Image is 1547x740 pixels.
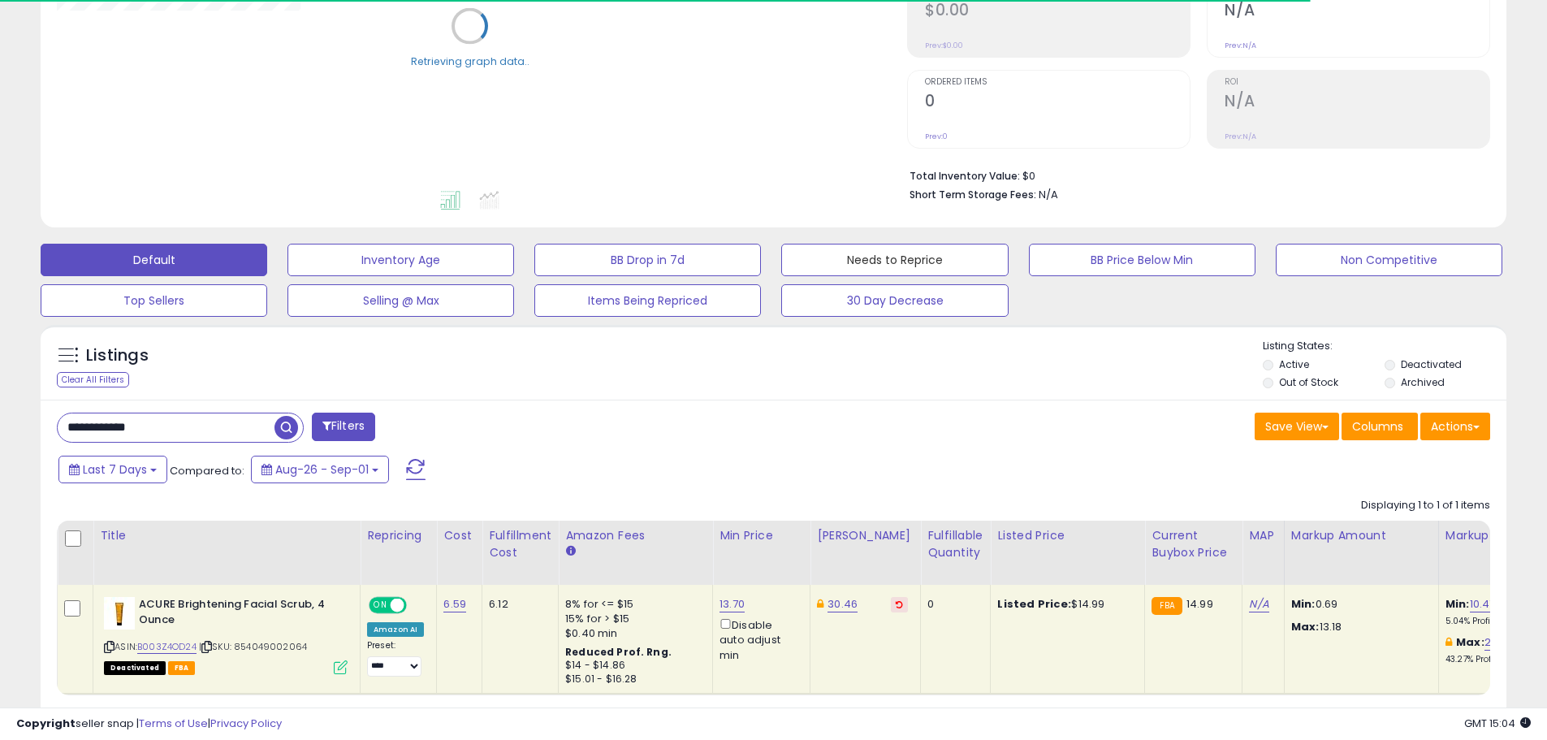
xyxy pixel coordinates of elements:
button: BB Price Below Min [1029,244,1255,276]
button: Default [41,244,267,276]
p: 0.69 [1291,597,1426,612]
small: Amazon Fees. [565,544,575,559]
div: Title [100,527,353,544]
button: Aug-26 - Sep-01 [251,456,389,483]
small: Prev: N/A [1225,132,1256,141]
small: Prev: N/A [1225,41,1256,50]
button: Non Competitive [1276,244,1502,276]
a: 13.70 [719,596,745,612]
div: $14 - $14.86 [565,659,700,673]
div: Preset: [367,640,424,677]
button: Filters [312,413,375,441]
label: Archived [1401,375,1445,389]
div: Listed Price [997,527,1138,544]
div: Retrieving graph data.. [411,54,529,68]
b: Listed Price: [997,596,1071,612]
button: 30 Day Decrease [781,284,1008,317]
small: Prev: 0 [925,132,948,141]
div: MAP [1249,527,1277,544]
a: Terms of Use [139,716,208,731]
div: Fulfillment Cost [489,527,551,561]
div: $0.40 min [565,626,700,641]
span: Columns [1352,418,1403,435]
span: FBA [168,661,196,675]
h2: N/A [1225,1,1489,23]
div: Repricing [367,527,430,544]
button: Top Sellers [41,284,267,317]
div: 6.12 [489,597,546,612]
div: 0 [927,597,978,612]
button: Save View [1255,413,1339,440]
img: 21Ndv808eML._SL40_.jpg [104,597,135,630]
span: OFF [404,599,430,612]
div: Disable auto adjust min [719,616,797,663]
li: $0 [910,165,1478,184]
b: ACURE Brightening Facial Scrub, 4 Ounce [139,597,336,631]
b: Min: [1445,596,1470,612]
div: seller snap | | [16,716,282,732]
div: Min Price [719,527,803,544]
h2: 0 [925,92,1190,114]
div: $14.99 [997,597,1132,612]
div: [PERSON_NAME] [817,527,914,544]
a: B003Z4OD24 [137,640,197,654]
h5: Listings [86,344,149,367]
strong: Min: [1291,596,1316,612]
strong: Copyright [16,716,76,731]
small: FBA [1152,597,1182,615]
span: 14.99 [1186,596,1213,612]
span: Last 7 Days [83,461,147,478]
div: $15.01 - $16.28 [565,673,700,686]
a: 10.47 [1470,596,1496,612]
button: Selling @ Max [287,284,514,317]
a: 30.46 [828,596,858,612]
button: Inventory Age [287,244,514,276]
div: Current Buybox Price [1152,527,1235,561]
small: Prev: $0.00 [925,41,963,50]
span: All listings that are unavailable for purchase on Amazon for any reason other than out-of-stock [104,661,166,675]
b: Max: [1456,634,1484,650]
label: Active [1279,357,1309,371]
div: ASIN: [104,597,348,673]
span: Compared to: [170,463,244,478]
span: Aug-26 - Sep-01 [275,461,369,478]
a: N/A [1249,596,1268,612]
div: Amazon Fees [565,527,706,544]
p: Listing States: [1263,339,1506,354]
div: Cost [443,527,475,544]
span: ROI [1225,78,1489,87]
button: Last 7 Days [58,456,167,483]
div: Markup Amount [1291,527,1432,544]
a: Privacy Policy [210,716,282,731]
button: Actions [1420,413,1490,440]
span: 2025-09-9 15:04 GMT [1464,716,1531,731]
h2: $0.00 [925,1,1190,23]
div: 15% for > $15 [565,612,700,626]
div: 8% for <= $15 [565,597,700,612]
b: Reduced Prof. Rng. [565,645,672,659]
b: Short Term Storage Fees: [910,188,1036,201]
button: Needs to Reprice [781,244,1008,276]
div: Fulfillable Quantity [927,527,983,561]
button: Columns [1342,413,1418,440]
b: Total Inventory Value: [910,169,1020,183]
button: BB Drop in 7d [534,244,761,276]
div: Displaying 1 to 1 of 1 items [1361,498,1490,513]
button: Items Being Repriced [534,284,761,317]
a: 200.00 [1484,634,1520,651]
p: 13.18 [1291,620,1426,634]
strong: Max: [1291,619,1320,634]
label: Deactivated [1401,357,1462,371]
span: N/A [1039,187,1058,202]
span: | SKU: 854049002064 [199,640,307,653]
a: 6.59 [443,596,466,612]
h2: N/A [1225,92,1489,114]
span: Ordered Items [925,78,1190,87]
div: Clear All Filters [57,372,129,387]
div: Amazon AI [367,622,424,637]
label: Out of Stock [1279,375,1338,389]
span: ON [370,599,391,612]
